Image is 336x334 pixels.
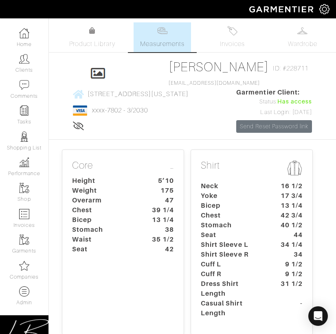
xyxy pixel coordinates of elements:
[142,205,180,215] dt: 39 1/4
[73,89,189,99] a: [STREET_ADDRESS][US_STATE]
[236,108,312,117] div: Last Login: [DATE]
[69,39,115,49] span: Product Library
[157,26,167,36] img: measurements-466bbee1fd09ba9460f595b01e5d73f9e2bff037440d3c8f018324cb6cdf7a4a.svg
[19,157,29,167] img: graph-8b7af3c665d003b59727f371ae50e7771705bf0c487971e6e97d053d13c5068d.png
[271,230,309,240] dt: 44
[64,26,121,49] a: Product Library
[72,160,174,173] p: Core
[271,269,309,279] dt: 9 1/2
[140,39,184,49] span: Measurements
[142,225,180,235] dt: 38
[19,261,29,271] img: companies-icon-14a0f246c7e91f24465de634b560f0151b0cc5c9ce11af5fac52e6d7d6371812.png
[195,269,271,279] dt: Cuff R
[19,235,29,245] img: garments-icon-b7da505a4dc4fd61783c78ac3ca0ef83fa9d6f193b1c9dc38574b1d14d53ca28.png
[245,2,319,16] img: garmentier-logo-header-white-b43fb05a5012e4ada735d5af1a66efaba907eab6374d6393d1fbf88cb4ef424d.png
[297,26,307,36] img: wardrobe-487a4870c1b7c33e795ec22d11cfc2ed9d08956e64fb3008fe2437562e282088.svg
[277,97,312,106] span: Has access
[271,299,309,318] dt: -
[195,299,271,318] dt: Casual Shirt Length
[288,39,317,49] span: Wardrobe
[271,220,309,230] dt: 40 1/2
[73,105,87,116] img: visa-934b35602734be37eb7d5d7e5dbcd2044c359bf20a24dc3361ca3fa54326a8a7.png
[319,4,329,14] img: gear-icon-white-bd11855cb880d31180b6d7d6211b90ccbf57a29d726f0c71d8c61bd08dd39cc2.png
[134,22,191,52] a: Measurements
[274,22,331,52] a: Wardrobe
[273,64,308,73] span: ID: #228711
[19,209,29,219] img: orders-icon-0abe47150d42831381b5fb84f609e132dff9fe21cb692f30cb5eec754e2cba89.png
[195,279,271,299] dt: Dress Shirt Length
[195,259,271,269] dt: Cuff L
[19,132,29,142] img: stylists-icon-eb353228a002819b7ec25b43dbf5f0378dd9e0616d9560372ff212230b889e62.png
[236,120,312,133] a: Send Reset Password link
[195,230,271,240] dt: Seat
[195,211,271,220] dt: Chest
[308,306,328,326] div: Open Intercom Messenger
[66,186,142,196] dt: Weight
[271,250,309,259] dt: 34
[170,160,174,171] a: …
[142,235,180,244] dt: 35 1/2
[195,240,271,250] dt: Shirt Sleeve L
[19,80,29,90] img: comment-icon-a0a6a9ef722e966f86d9cbdc48e553b5cf19dbc54f86b18d962a5391bc8f6eb6.png
[66,225,142,235] dt: Stomach
[66,205,142,215] dt: Chest
[169,59,269,74] a: [PERSON_NAME]
[204,22,261,52] a: Invoices
[19,28,29,38] img: dashboard-icon-dbcd8f5a0b271acd01030246c82b418ddd0df26cd7fceb0bd07c9910d44c42f6.png
[19,286,29,297] img: custom-products-icon-6973edde1b6c6774590e2ad28d3d057f2f42decad08aa0e48061009ba2575b3a.png
[142,176,180,186] dt: 5’10
[195,201,271,211] dt: Bicep
[19,54,29,64] img: clients-icon-6bae9207a08558b7cb47a8932f037763ab4055f8c8b6bfacd5dc20c3e0201464.png
[271,279,309,299] dt: 31 1/2
[271,211,309,220] dt: 42 3/4
[142,186,180,196] dt: 175
[66,196,142,205] dt: Overarm
[271,201,309,211] dt: 13 1/4
[195,220,271,230] dt: Stomach
[142,244,180,254] dt: 42
[201,160,303,178] p: Shirt
[66,176,142,186] dt: Height
[271,259,309,269] dt: 9 1/2
[19,105,29,116] img: reminder-icon-8004d30b9f0a5d33ae49ab947aed9ed385cf756f9e5892f1edd6e32f2345188e.png
[286,160,303,176] img: msmt-shirt-icon-3af304f0b202ec9cb0a26b9503a50981a6fda5c95ab5ec1cadae0dbe11e5085a.png
[66,244,142,254] dt: Seat
[236,97,312,106] div: Status:
[236,88,312,97] span: Garmentier Client:
[66,215,142,225] dt: Bicep
[66,235,142,244] dt: Waist
[220,39,245,49] span: Invoices
[195,181,271,191] dt: Neck
[271,191,309,201] dt: 17 3/4
[92,107,148,114] a: xxxx-7802 - 3/2030
[142,196,180,205] dt: 47
[169,80,260,86] a: [EMAIL_ADDRESS][DOMAIN_NAME]
[19,183,29,193] img: garments-icon-b7da505a4dc4fd61783c78ac3ca0ef83fa9d6f193b1c9dc38574b1d14d53ca28.png
[88,90,189,98] span: [STREET_ADDRESS][US_STATE]
[227,26,237,36] img: orders-27d20c2124de7fd6de4e0e44c1d41de31381a507db9b33961299e4e07d508b8c.svg
[271,181,309,191] dt: 16 1/2
[195,191,271,201] dt: Yoke
[142,215,180,225] dt: 13 1/4
[271,240,309,250] dt: 34 1/4
[195,250,271,259] dt: Shirt Sleeve R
